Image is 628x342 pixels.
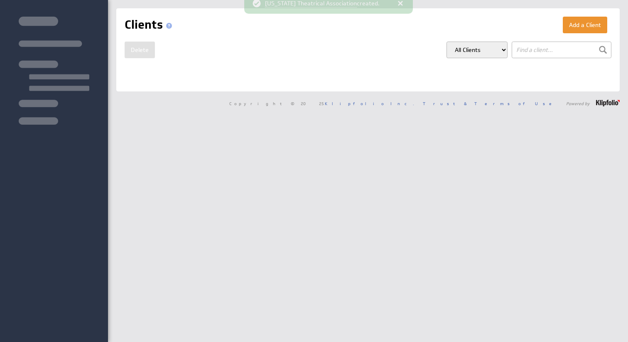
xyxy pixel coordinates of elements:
[229,101,414,106] span: Copyright © 2025
[19,17,89,125] img: skeleton-sidenav.svg
[563,17,607,33] button: Add a Client
[512,42,611,58] input: Find a client...
[325,101,414,106] a: Klipfolio Inc.
[423,101,557,106] a: Trust & Terms of Use
[596,100,620,106] img: logo-footer.png
[265,0,380,7] span: created.
[125,17,175,33] h1: Clients
[566,101,590,106] span: Powered by
[125,42,155,58] button: Delete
